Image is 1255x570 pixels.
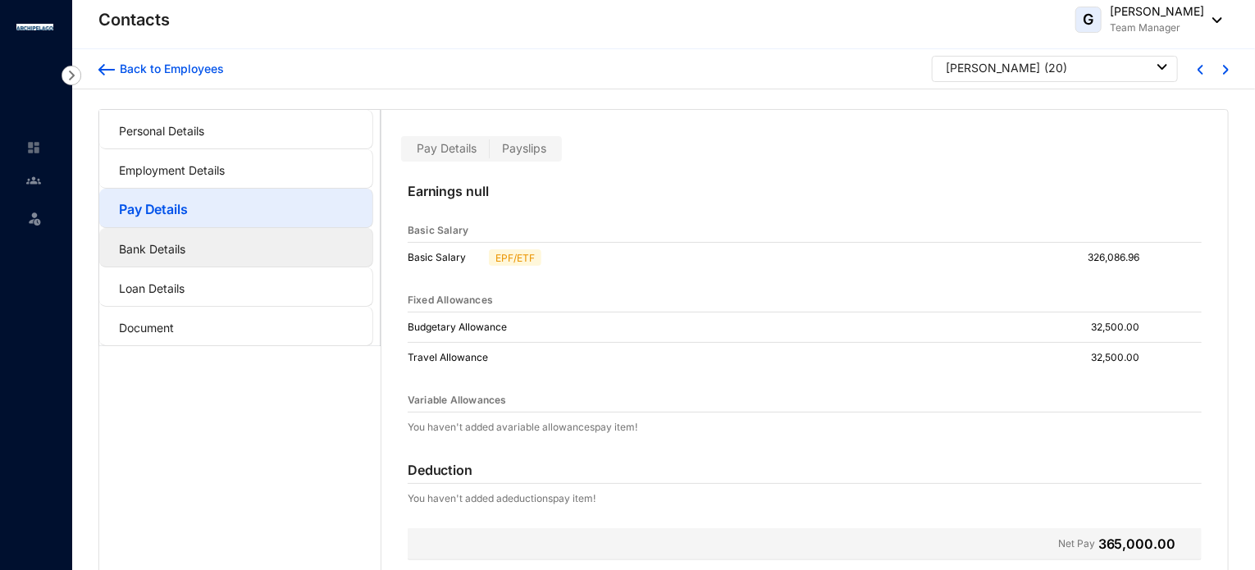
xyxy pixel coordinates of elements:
[408,222,468,239] p: Basic Salary
[1088,249,1152,266] p: 326,086.96
[1044,60,1067,76] p: ( 20 )
[408,249,482,266] p: Basic Salary
[98,64,115,75] img: arrow-backward-blue.96c47016eac47e06211658234db6edf5.svg
[119,163,225,177] a: Employment Details
[1204,17,1222,23] img: dropdown-black.8e83cc76930a90b1a4fdb6d089b7bf3a.svg
[115,61,224,77] div: Back to Employees
[1198,65,1203,75] img: chevron-left-blue.0fda5800d0a05439ff8ddef8047136d5.svg
[1091,319,1152,335] p: 32,500.00
[16,24,53,30] img: logo
[408,460,472,480] p: Deduction
[417,141,477,155] span: Pay Details
[26,140,41,155] img: home-unselected.a29eae3204392db15eaf.svg
[408,292,493,308] p: Fixed Allowances
[62,66,81,85] img: nav-icon-right.af6afadce00d159da59955279c43614e.svg
[1110,3,1204,20] p: [PERSON_NAME]
[26,173,41,188] img: people-unselected.118708e94b43a90eceab.svg
[502,141,546,155] span: Payslips
[408,392,507,408] p: Variable Allowances
[1058,534,1095,554] p: Net Pay
[119,242,185,256] a: Bank Details
[408,419,637,435] p: You haven't added a variable allowances pay item!
[98,61,224,77] a: Back to Employees
[495,250,535,265] p: EPF/ETF
[26,210,43,226] img: leave-unselected.2934df6273408c3f84d9.svg
[119,321,174,335] a: Document
[119,124,204,138] a: Personal Details
[13,131,52,164] li: Home
[1157,64,1167,70] img: dropdown-black.8e83cc76930a90b1a4fdb6d089b7bf3a.svg
[1084,12,1094,27] span: G
[119,201,188,217] a: Pay Details
[98,8,170,31] p: Contacts
[1223,65,1229,75] img: chevron-right-blue.16c49ba0fe93ddb13f341d83a2dbca89.svg
[408,181,1202,219] p: Earnings null
[946,60,1040,76] div: [PERSON_NAME]
[408,490,596,507] p: You haven't added a deductions pay item!
[13,164,52,197] li: Contacts
[408,319,523,335] p: Budgetary Allowance
[119,281,185,295] a: Loan Details
[1098,534,1175,554] p: 365,000.00
[1110,20,1204,36] p: Team Manager
[1091,349,1152,366] p: 32,500.00
[408,349,504,366] p: Travel Allowance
